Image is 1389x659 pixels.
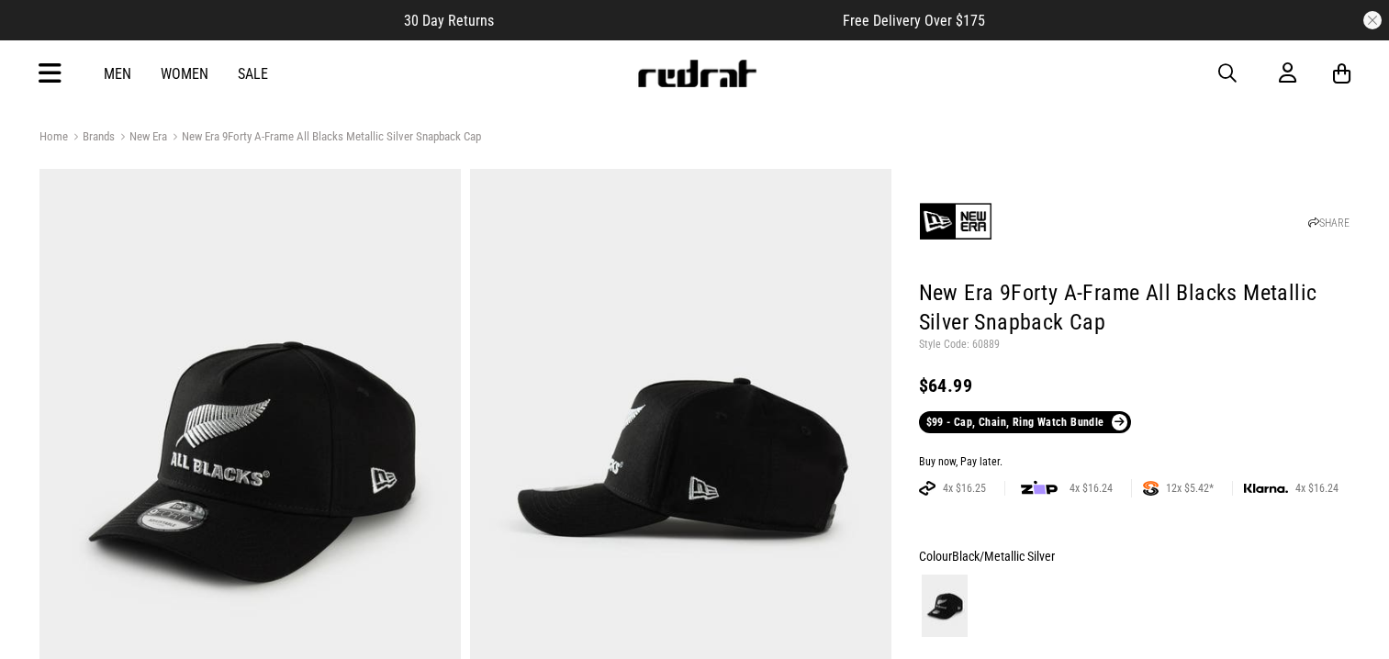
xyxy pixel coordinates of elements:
[919,338,1350,352] p: Style Code: 60889
[1143,481,1159,496] img: SPLITPAY
[1062,481,1120,496] span: 4x $16.24
[636,60,757,87] img: Redrat logo
[238,65,268,83] a: Sale
[104,65,131,83] a: Men
[1308,217,1350,229] a: SHARE
[1021,479,1058,497] img: zip
[1244,484,1288,494] img: KLARNA
[68,129,115,147] a: Brands
[843,12,985,29] span: Free Delivery Over $175
[919,411,1131,433] a: $99 - Cap, Chain, Ring Watch Bundle
[919,374,1350,397] div: $64.99
[1288,481,1346,496] span: 4x $16.24
[919,184,992,258] img: New Era
[919,481,935,496] img: AFTERPAY
[922,575,968,637] img: Black/Metallic Silver
[39,129,68,143] a: Home
[115,129,167,147] a: New Era
[531,11,806,29] iframe: Customer reviews powered by Trustpilot
[167,129,481,147] a: New Era 9Forty A-Frame All Blacks Metallic Silver Snapback Cap
[1159,481,1221,496] span: 12x $5.42*
[919,545,1350,567] div: Colour
[952,549,1055,564] span: Black/Metallic Silver
[161,65,208,83] a: Women
[919,279,1350,338] h1: New Era 9Forty A-Frame All Blacks Metallic Silver Snapback Cap
[919,455,1350,470] div: Buy now, Pay later.
[404,12,494,29] span: 30 Day Returns
[935,481,993,496] span: 4x $16.25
